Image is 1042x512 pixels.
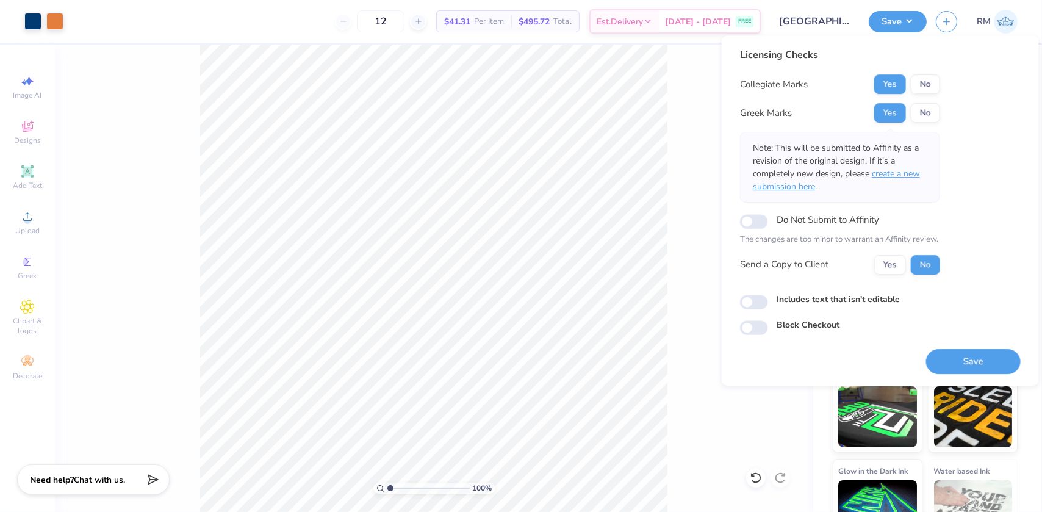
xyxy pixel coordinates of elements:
span: [DATE] - [DATE] [665,15,731,28]
span: $41.31 [444,15,470,28]
p: The changes are too minor to warrant an Affinity review. [740,234,940,246]
button: Yes [874,255,906,275]
label: Do Not Submit to Affinity [777,212,879,228]
span: Clipart & logos [6,316,49,336]
label: Includes text that isn't editable [777,293,900,306]
img: Roberta Manuel [994,10,1018,34]
strong: Need help? [30,474,74,486]
div: Send a Copy to Client [740,258,828,272]
div: Greek Marks [740,106,792,120]
p: Note: This will be submitted to Affinity as a revision of the original design. If it's a complete... [753,142,927,193]
button: Save [869,11,927,32]
a: RM [977,10,1018,34]
span: Image AI [13,90,42,100]
span: Glow in the Dark Ink [838,464,908,477]
span: Water based Ink [934,464,990,477]
button: Yes [874,103,906,123]
img: Neon Ink [838,386,917,447]
span: create a new submission here [753,168,920,192]
span: Designs [14,135,41,145]
span: RM [977,15,991,29]
input: – – [357,10,404,32]
span: Upload [15,226,40,236]
span: $495.72 [519,15,550,28]
button: Save [926,349,1021,374]
button: No [911,255,940,275]
span: Est. Delivery [597,15,643,28]
div: Licensing Checks [740,48,940,62]
span: Total [553,15,572,28]
input: Untitled Design [770,9,860,34]
span: Per Item [474,15,504,28]
span: Greek [18,271,37,281]
span: Chat with us. [74,474,125,486]
button: No [911,103,940,123]
span: Decorate [13,371,42,381]
button: No [911,74,940,94]
button: Yes [874,74,906,94]
img: Metallic & Glitter Ink [934,386,1013,447]
div: Collegiate Marks [740,78,808,91]
span: Add Text [13,181,42,190]
span: FREE [738,17,751,26]
label: Block Checkout [777,319,839,331]
span: 100 % [473,483,492,494]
